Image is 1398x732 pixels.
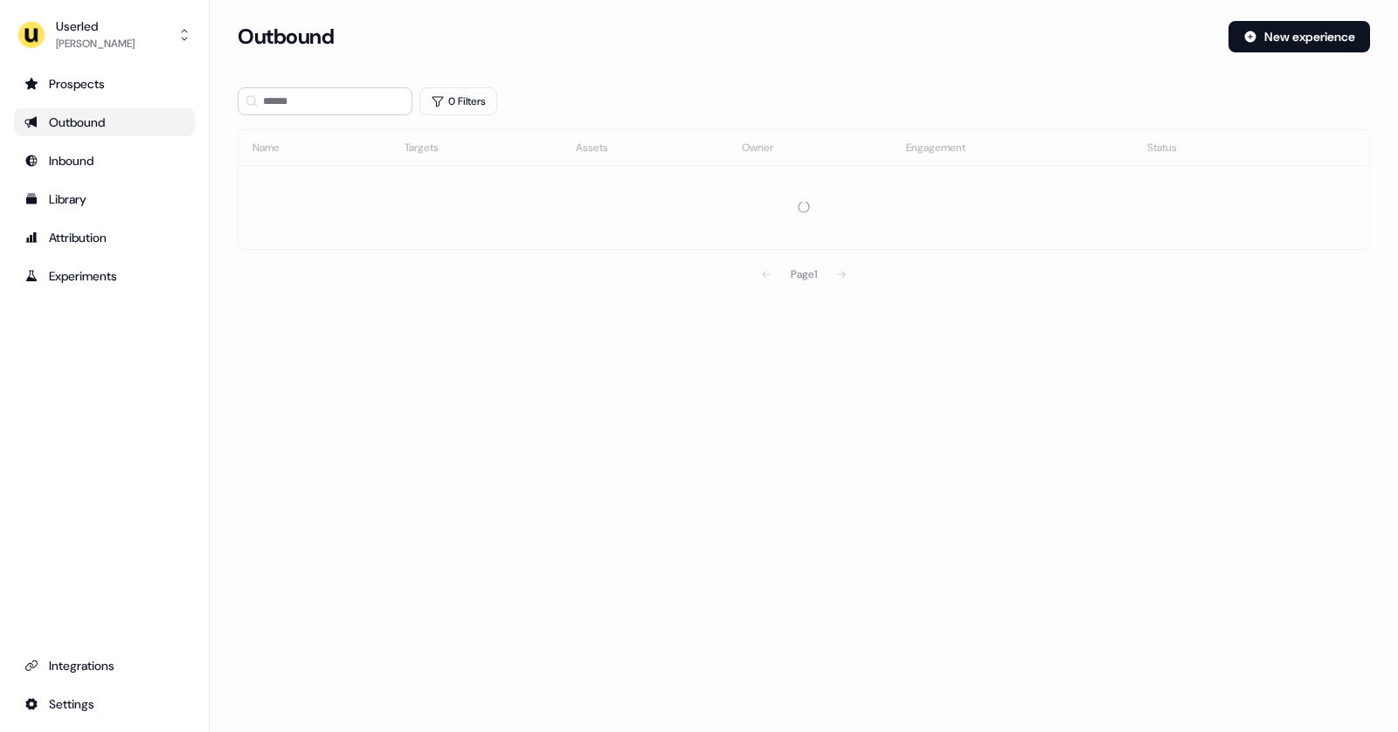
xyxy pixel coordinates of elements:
[24,114,184,131] div: Outbound
[56,35,135,52] div: [PERSON_NAME]
[24,229,184,246] div: Attribution
[419,87,497,115] button: 0 Filters
[14,262,195,290] a: Go to experiments
[14,70,195,98] a: Go to prospects
[24,75,184,93] div: Prospects
[1228,21,1370,52] button: New experience
[24,152,184,169] div: Inbound
[24,190,184,208] div: Library
[14,224,195,252] a: Go to attribution
[238,24,334,50] h3: Outbound
[14,108,195,136] a: Go to outbound experience
[56,17,135,35] div: Userled
[24,657,184,674] div: Integrations
[14,652,195,680] a: Go to integrations
[24,267,184,285] div: Experiments
[14,14,195,56] button: Userled[PERSON_NAME]
[14,690,195,718] a: Go to integrations
[14,185,195,213] a: Go to templates
[24,695,184,713] div: Settings
[14,147,195,175] a: Go to Inbound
